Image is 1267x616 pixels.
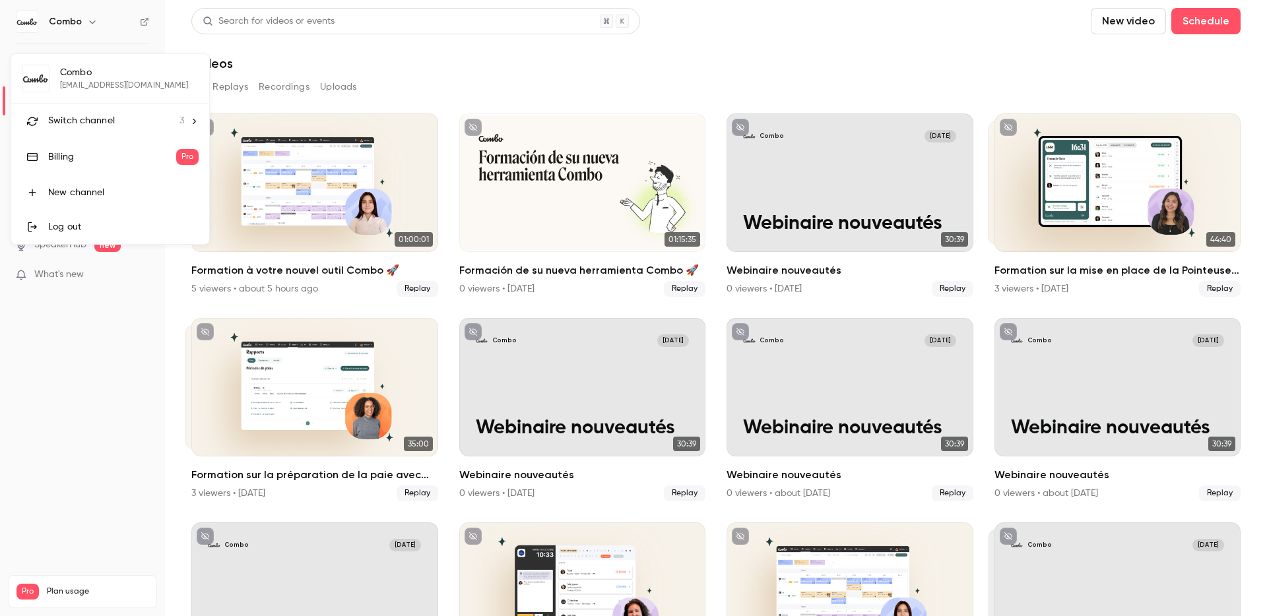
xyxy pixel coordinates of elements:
span: 3 [179,114,184,128]
span: Pro [176,149,199,165]
span: Switch channel [48,114,115,128]
div: Log out [48,220,199,233]
div: Billing [48,150,176,164]
div: New channel [48,186,199,199]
